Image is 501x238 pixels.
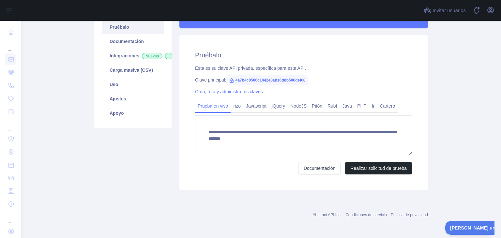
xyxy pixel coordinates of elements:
a: Ajustes [102,92,164,106]
button: Invitar usuarios [422,5,467,16]
a: Pruébalo [102,20,164,34]
a: Apoyo [102,106,164,120]
font: Javascript [246,103,266,109]
font: Cartero [380,103,395,109]
font: Java [342,103,352,109]
font: Pruébalo [195,52,221,59]
font: PHP [357,103,367,109]
font: ... [8,219,11,224]
font: NodeJS [290,103,307,109]
font: [PERSON_NAME] una pregunta [5,4,73,9]
font: Esta es su clave API privada, específica para esta API. [195,66,306,71]
font: rizo [233,103,241,109]
a: Uso [102,77,164,92]
a: Crea, rota y administra tus claves [195,89,263,94]
font: ... [8,127,11,131]
font: Ir [372,103,375,109]
a: Condiciones de servicio [345,213,387,217]
font: Rubí [327,103,337,109]
font: Integraciones [110,53,139,58]
font: 4a7b4c0506c1442e8ab16ddb506def08 [235,78,306,82]
a: Abstract API Inc. [312,213,342,217]
font: Documentación [110,39,144,44]
font: Ajustes [110,96,126,101]
font: Apoyo [110,111,124,116]
font: ... [8,47,11,52]
font: Invitar usuarios [433,7,466,13]
font: Nuevas [145,54,159,58]
a: Documentación [102,34,164,49]
a: Documentación [298,162,341,174]
button: Realizar solicitud de prueba [345,162,412,174]
font: Pitón [312,103,322,109]
a: IntegracionesNuevas [102,49,164,63]
font: Pruébalo [110,24,129,30]
font: Uso [110,82,118,87]
a: Política de privacidad [391,213,428,217]
font: Documentación [304,166,335,171]
iframe: Activar/desactivar soporte al cliente [445,221,494,235]
font: Clave principal: [195,77,226,82]
font: Realizar solicitud de prueba [350,166,407,171]
a: Carga masiva (CSV) [102,63,164,77]
font: jQuery [272,103,285,109]
font: Carga masiva (CSV) [110,67,153,73]
font: Prueba en vivo [198,103,228,109]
